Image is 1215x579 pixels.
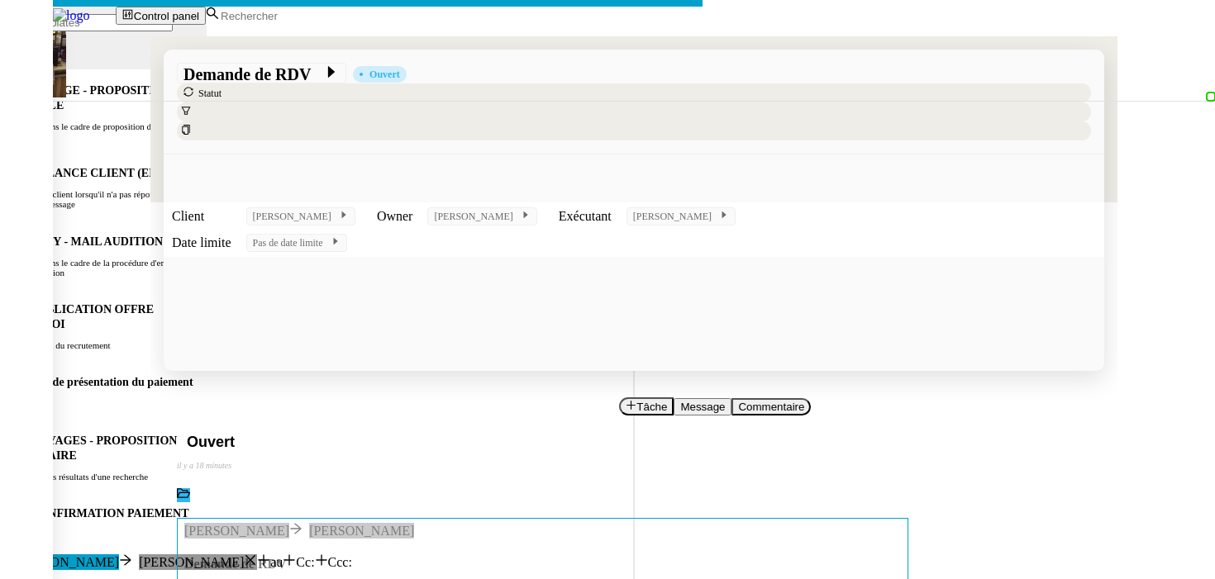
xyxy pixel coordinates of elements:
span: [PERSON_NAME] [633,211,719,222]
span: Commentaire [738,401,804,413]
td: Exécutant [552,204,618,229]
span: [PERSON_NAME] [253,211,339,222]
span: Ouvert [187,434,235,450]
span: Tâche [636,401,667,413]
span: Control panel [134,10,199,22]
td: Owner [370,204,420,229]
span: Pas de date limite [253,237,331,249]
span: il y a 18 minutes [177,461,231,470]
a: [PERSON_NAME] [309,524,414,538]
span: Message [680,401,725,413]
span: [PERSON_NAME] [434,211,520,222]
button: Control panel [116,7,206,25]
td: Date limite [165,230,238,255]
button: Tâche [619,397,674,415]
input: Rechercher [219,9,362,23]
td: Client [165,204,238,229]
button: Message [674,398,731,415]
button: Commentaire [731,398,811,415]
h4: Demande de RDV [184,557,901,572]
a: [PERSON_NAME] [184,524,289,538]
